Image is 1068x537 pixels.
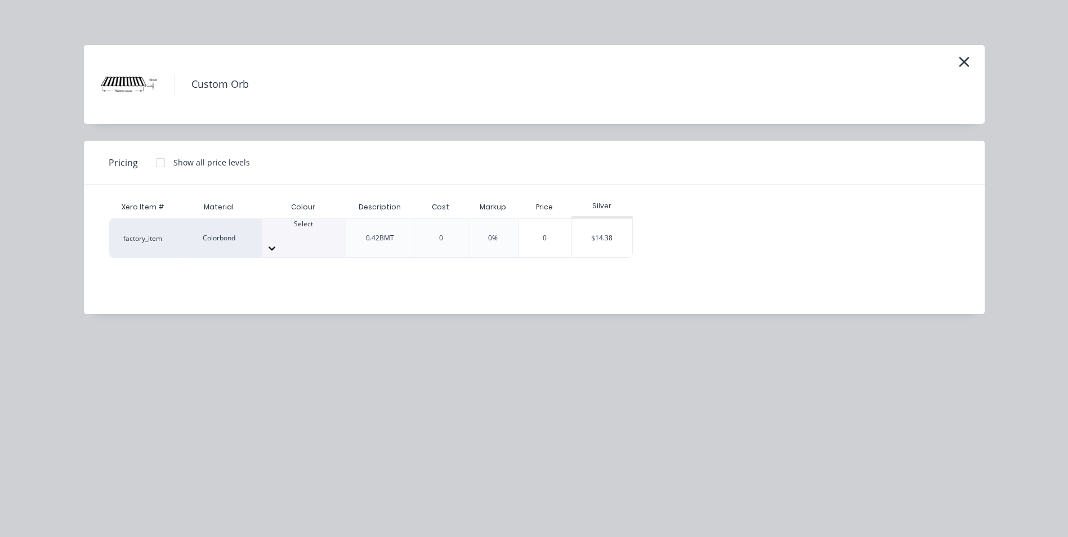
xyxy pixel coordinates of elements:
div: Markup [468,196,518,218]
div: Silver [571,201,633,211]
div: 0% [488,233,498,243]
div: Material [177,196,261,218]
div: factory_item [109,218,177,258]
img: Custom Orb [101,56,157,113]
div: Colour [261,196,346,218]
div: Description [350,193,410,221]
div: $14.38 [572,219,632,257]
div: 0.42BMT [366,233,394,243]
div: Show all price levels [173,156,250,168]
div: Cost [414,196,468,218]
div: 0 [519,219,572,257]
div: Xero Item # [109,196,177,218]
span: Pricing [109,156,138,169]
div: Select [262,219,346,229]
div: 0 [439,233,443,243]
div: Colorbond [177,218,261,258]
h4: Custom Orb [174,74,266,95]
div: Price [518,196,572,218]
